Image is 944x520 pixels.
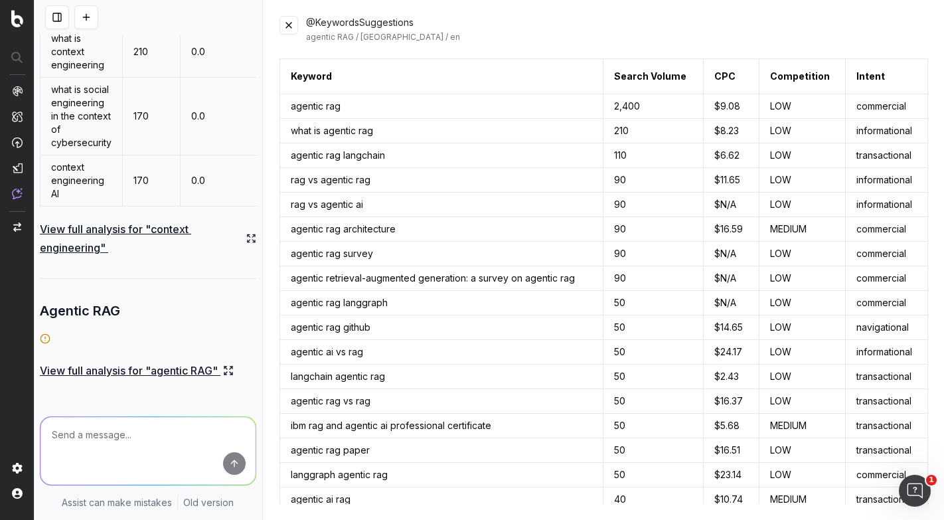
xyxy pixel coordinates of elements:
td: MEDIUM [759,414,846,438]
td: 170 [123,78,181,155]
td: $N/A [703,291,759,315]
td: commercial [846,217,928,242]
div: Intent [856,70,885,83]
td: $9.08 [703,94,759,119]
td: 90 [603,168,703,193]
iframe: Intercom live chat [899,475,931,507]
th: Competition [759,59,846,94]
td: 50 [603,365,703,389]
td: transactional [846,487,928,512]
td: $8.23 [703,119,759,143]
td: transactional [846,414,928,438]
td: agentic rag paper [279,438,603,463]
td: agentic ai vs rag [279,340,603,365]
td: 50 [603,463,703,487]
div: agentic RAG / [GEOGRAPHIC_DATA] / en [306,32,928,43]
td: 50 [603,414,703,438]
th: Keyword [279,59,603,94]
td: LOW [759,266,846,291]
td: 0.0 [181,78,262,155]
img: Switch project [13,222,21,232]
a: View full analysis for "agentic RAG" [40,361,234,380]
td: what is context engineering [40,27,123,78]
td: LOW [759,463,846,487]
td: LOW [759,193,846,217]
td: 0.0 [181,155,262,207]
td: agentic rag langchain [279,143,603,168]
td: agentic rag vs rag [279,389,603,414]
img: Intelligence [12,111,23,122]
td: $16.37 [703,389,759,414]
img: My account [12,488,23,499]
td: informational [846,340,928,365]
td: commercial [846,94,928,119]
a: Old version [183,496,234,509]
td: LOW [759,438,846,463]
td: LOW [759,389,846,414]
td: 90 [603,266,703,291]
td: $N/A [703,266,759,291]
td: 210 [603,119,703,143]
td: 0.0 [181,27,262,78]
td: what is social engineering in the context of cybersecurity [40,78,123,155]
td: rag vs agentic ai [279,193,603,217]
td: LOW [759,168,846,193]
td: informational [846,119,928,143]
td: 110 [603,143,703,168]
td: informational [846,193,928,217]
td: langgraph agentic rag [279,463,603,487]
td: $14.65 [703,315,759,340]
td: 90 [603,217,703,242]
td: 50 [603,291,703,315]
h3: Agentic RAG [40,300,256,321]
p: Assist can make mistakes [62,496,172,509]
img: Botify logo [11,10,23,27]
td: commercial [846,291,928,315]
td: transactional [846,143,928,168]
td: commercial [846,266,928,291]
td: rag vs agentic rag [279,168,603,193]
td: 2,400 [603,94,703,119]
td: LOW [759,315,846,340]
td: agentic rag [279,94,603,119]
td: LOW [759,365,846,389]
th: Search Volume [603,59,703,94]
td: ibm rag and agentic ai professional certificate [279,414,603,438]
td: 50 [603,315,703,340]
td: navigational [846,315,928,340]
td: $N/A [703,193,759,217]
div: @KeywordsSuggestions [306,16,928,43]
td: LOW [759,119,846,143]
td: context engineering AI [40,155,123,207]
td: 210 [123,27,181,78]
td: $24.17 [703,340,759,365]
td: transactional [846,389,928,414]
img: Assist [12,188,23,199]
td: langchain agentic rag [279,365,603,389]
img: Studio [12,163,23,173]
td: 90 [603,193,703,217]
td: agentic rag github [279,315,603,340]
td: informational [846,168,928,193]
td: agentic rag architecture [279,217,603,242]
td: transactional [846,438,928,463]
td: agentic retrieval-augmented generation: a survey on agentic rag [279,266,603,291]
td: $11.65 [703,168,759,193]
td: LOW [759,94,846,119]
td: LOW [759,143,846,168]
td: LOW [759,291,846,315]
td: 50 [603,438,703,463]
td: $6.62 [703,143,759,168]
th: CPC [703,59,759,94]
td: $N/A [703,242,759,266]
td: 170 [123,155,181,207]
td: agentic rag survey [279,242,603,266]
td: what is agentic rag [279,119,603,143]
img: Setting [12,463,23,474]
td: commercial [846,242,928,266]
td: agentic rag langgraph [279,291,603,315]
td: $2.43 [703,365,759,389]
td: MEDIUM [759,217,846,242]
td: 50 [603,389,703,414]
td: $5.68 [703,414,759,438]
